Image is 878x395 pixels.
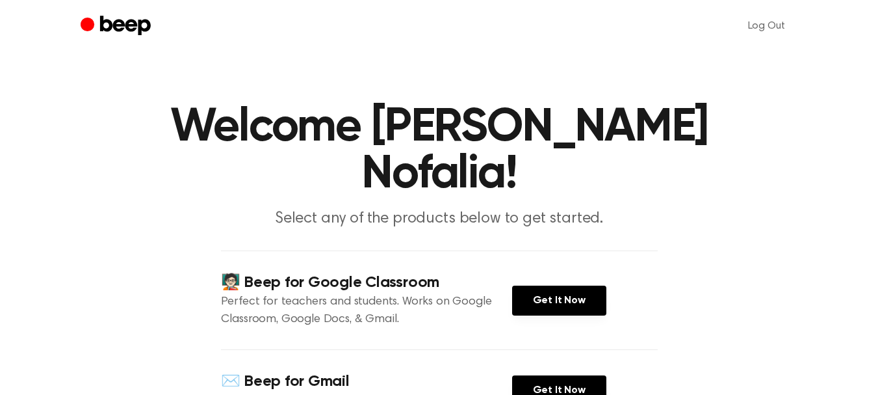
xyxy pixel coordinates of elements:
a: Beep [81,14,154,39]
h4: 🧑🏻‍🏫 Beep for Google Classroom [221,272,512,293]
p: Perfect for teachers and students. Works on Google Classroom, Google Docs, & Gmail. [221,293,512,329]
p: Select any of the products below to get started. [190,208,689,230]
h1: Welcome [PERSON_NAME] Nofalia! [107,104,772,198]
a: Log Out [735,10,798,42]
h4: ✉️ Beep for Gmail [221,371,512,392]
a: Get It Now [512,286,606,316]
